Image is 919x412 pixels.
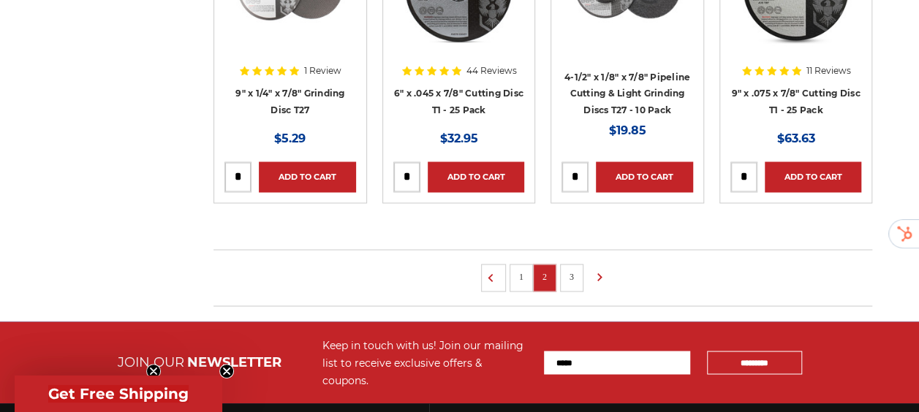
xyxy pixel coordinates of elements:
[514,268,529,284] a: 1
[48,385,189,403] span: Get Free Shipping
[806,66,851,75] span: 11 Reviews
[439,131,477,145] span: $32.95
[428,161,525,192] a: Add to Cart
[731,88,860,115] a: 9" x .075 x 7/8" Cutting Disc T1 - 25 Pack
[15,375,222,412] div: Get Free ShippingClose teaser
[259,161,356,192] a: Add to Cart
[765,161,862,192] a: Add to Cart
[777,131,815,145] span: $63.63
[564,72,690,115] a: 4-1/2" x 1/8" x 7/8" Pipeline Cutting & Light Grinding Discs T27 - 10 Pack
[219,364,234,378] button: Close teaser
[146,364,161,378] button: Close teaser
[322,336,529,389] div: Keep in touch with us! Join our mailing list to receive exclusive offers & coupons.
[304,66,341,75] span: 1 Review
[118,354,184,370] span: JOIN OUR
[608,123,646,137] span: $19.85
[537,268,552,284] a: 2
[274,131,306,145] span: $5.29
[394,88,523,115] a: 6" x .045 x 7/8" Cutting Disc T1 - 25 Pack
[564,268,579,284] a: 3
[466,66,517,75] span: 44 Reviews
[235,88,344,115] a: 9" x 1/4" x 7/8" Grinding Disc T27
[596,161,693,192] a: Add to Cart
[187,354,281,370] span: NEWSLETTER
